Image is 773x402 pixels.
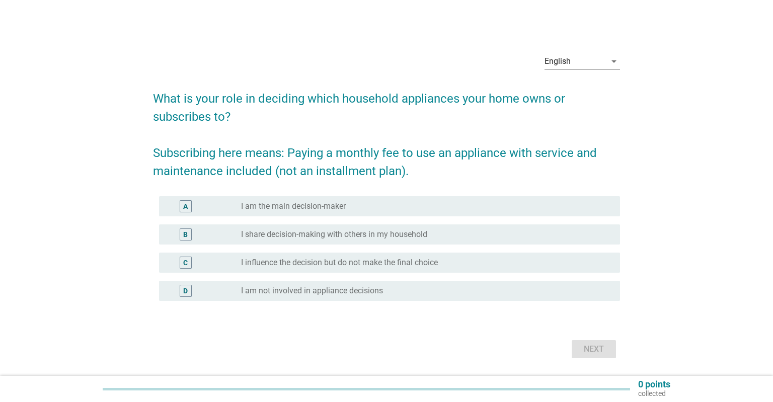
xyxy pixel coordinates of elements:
i: arrow_drop_down [608,55,620,67]
div: English [545,57,571,66]
label: I influence the decision but do not make the final choice [241,258,438,268]
p: collected [638,389,670,398]
label: I share decision-making with others in my household [241,229,427,239]
div: A [183,201,188,212]
div: C [183,258,188,268]
div: B [183,229,188,240]
label: I am not involved in appliance decisions [241,286,383,296]
p: 0 points [638,380,670,389]
h2: What is your role in deciding which household appliances your home owns or subscribes to? Subscri... [153,79,620,180]
label: I am the main decision-maker [241,201,346,211]
div: D [183,286,188,296]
